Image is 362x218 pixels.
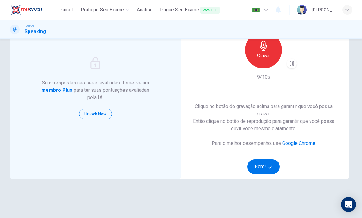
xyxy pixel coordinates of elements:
a: Análise [134,4,155,16]
button: Painel [56,4,76,15]
span: Painel [59,6,73,14]
strong: membro Plus [41,87,72,93]
button: Pratique seu exame [78,4,132,15]
span: TOEFL® [25,24,34,28]
button: Bom! [247,159,280,174]
a: Google Chrome [282,140,315,146]
h1: Speaking [25,28,46,35]
div: Open Intercom Messenger [341,197,356,212]
div: [PERSON_NAME] [312,6,335,14]
img: Profile picture [297,5,307,15]
img: pt [252,8,260,12]
button: Unlock Now [79,109,112,119]
span: Pague Seu Exame [160,6,220,14]
a: Painel [56,4,76,16]
button: Gravar [245,32,282,68]
a: EduSynch logo [10,4,56,16]
span: 25% OFF [200,7,220,14]
h6: Clique no botão de gravação acima para garantir que você possa gravar. Então clique no botão de r... [188,103,339,132]
button: Pague Seu Exame25% OFF [158,4,222,16]
span: Pratique seu exame [81,6,124,14]
img: EduSynch logo [10,4,42,16]
h6: Suas respostas não serão avaliadas. Torne-se um para ter suas pontuações avaliadas pela IA. [40,79,151,101]
h6: 9/10s [257,73,270,81]
button: Análise [134,4,155,15]
h6: Gravar [257,52,270,59]
span: Análise [137,6,153,14]
h6: Para o melhor desempenho, use [212,140,315,147]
